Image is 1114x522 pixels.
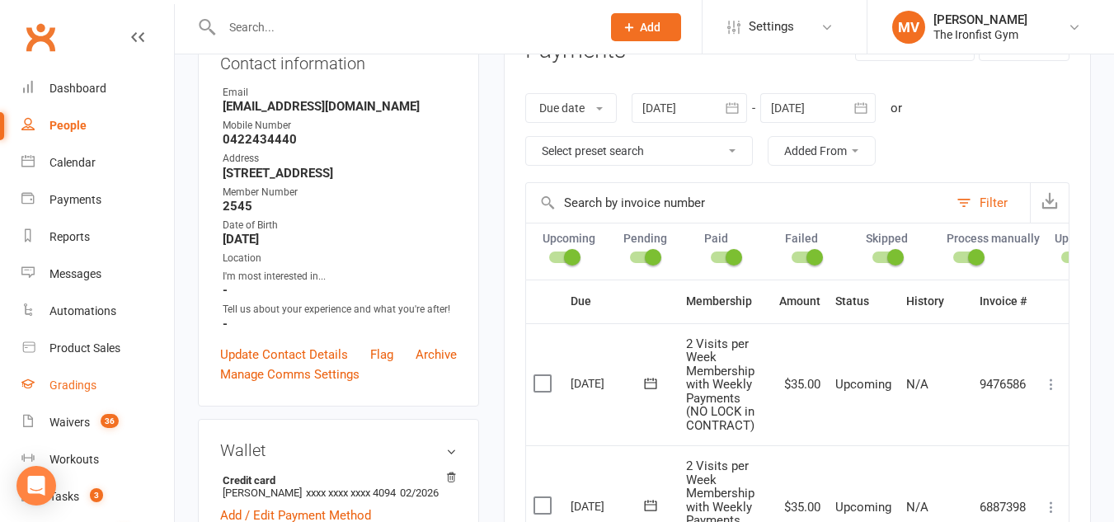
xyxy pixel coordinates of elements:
[947,232,1040,245] label: Process manually
[543,232,609,245] label: Upcoming
[835,377,891,392] span: Upcoming
[640,21,660,34] span: Add
[220,364,360,384] a: Manage Comms Settings
[21,144,174,181] a: Calendar
[21,181,174,219] a: Payments
[49,490,79,503] div: Tasks
[220,472,457,501] li: [PERSON_NAME]
[49,230,90,243] div: Reports
[948,183,1030,223] button: Filter
[220,441,457,459] h3: Wallet
[49,416,90,429] div: Waivers
[891,98,902,118] div: or
[223,317,457,332] strong: -
[49,267,101,280] div: Messages
[828,280,899,322] th: Status
[400,487,439,499] span: 02/2026
[21,367,174,404] a: Gradings
[980,193,1008,213] div: Filter
[49,453,99,466] div: Workouts
[21,70,174,107] a: Dashboard
[223,199,457,214] strong: 2545
[679,280,772,322] th: Membership
[223,218,457,233] div: Date of Birth
[933,27,1027,42] div: The Ironfist Gym
[21,404,174,441] a: Waivers 36
[101,414,119,428] span: 36
[866,232,932,245] label: Skipped
[223,269,457,285] div: I'm most interested in...
[772,280,828,322] th: Amount
[223,118,457,134] div: Mobile Number
[892,11,925,44] div: MV
[21,478,174,515] a: Tasks 3
[217,16,590,39] input: Search...
[223,302,457,317] div: Tell us about your experience and what you're after!
[416,345,457,364] a: Archive
[49,379,96,392] div: Gradings
[933,12,1027,27] div: [PERSON_NAME]
[21,293,174,330] a: Automations
[972,323,1034,446] td: 9476586
[611,13,681,41] button: Add
[21,219,174,256] a: Reports
[21,330,174,367] a: Product Sales
[623,232,689,245] label: Pending
[49,341,120,355] div: Product Sales
[21,256,174,293] a: Messages
[21,107,174,144] a: People
[16,466,56,506] div: Open Intercom Messenger
[49,119,87,132] div: People
[906,500,928,515] span: N/A
[772,323,828,446] td: $35.00
[370,345,393,364] a: Flag
[21,441,174,478] a: Workouts
[220,345,348,364] a: Update Contact Details
[223,99,457,114] strong: [EMAIL_ADDRESS][DOMAIN_NAME]
[223,132,457,147] strong: 0422434440
[223,166,457,181] strong: [STREET_ADDRESS]
[835,500,891,515] span: Upcoming
[90,488,103,502] span: 3
[899,280,972,322] th: History
[223,232,457,247] strong: [DATE]
[768,136,876,166] button: Added From
[223,283,457,298] strong: -
[20,16,61,58] a: Clubworx
[49,82,106,95] div: Dashboard
[906,377,928,392] span: N/A
[223,85,457,101] div: Email
[785,232,851,245] label: Failed
[704,232,770,245] label: Paid
[49,304,116,317] div: Automations
[525,93,617,123] button: Due date
[686,336,754,433] span: 2 Visits per Week Membership with Weekly Payments (NO LOCK in CONTRACT)
[749,8,794,45] span: Settings
[306,487,396,499] span: xxxx xxxx xxxx 4094
[571,370,646,396] div: [DATE]
[49,193,101,206] div: Payments
[571,493,646,519] div: [DATE]
[525,38,626,63] h3: Payments
[223,474,449,487] strong: Credit card
[526,183,948,223] input: Search by invoice number
[972,280,1034,322] th: Invoice #
[220,48,457,73] h3: Contact information
[223,185,457,200] div: Member Number
[223,251,457,266] div: Location
[563,280,679,322] th: Due
[223,151,457,167] div: Address
[49,156,96,169] div: Calendar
